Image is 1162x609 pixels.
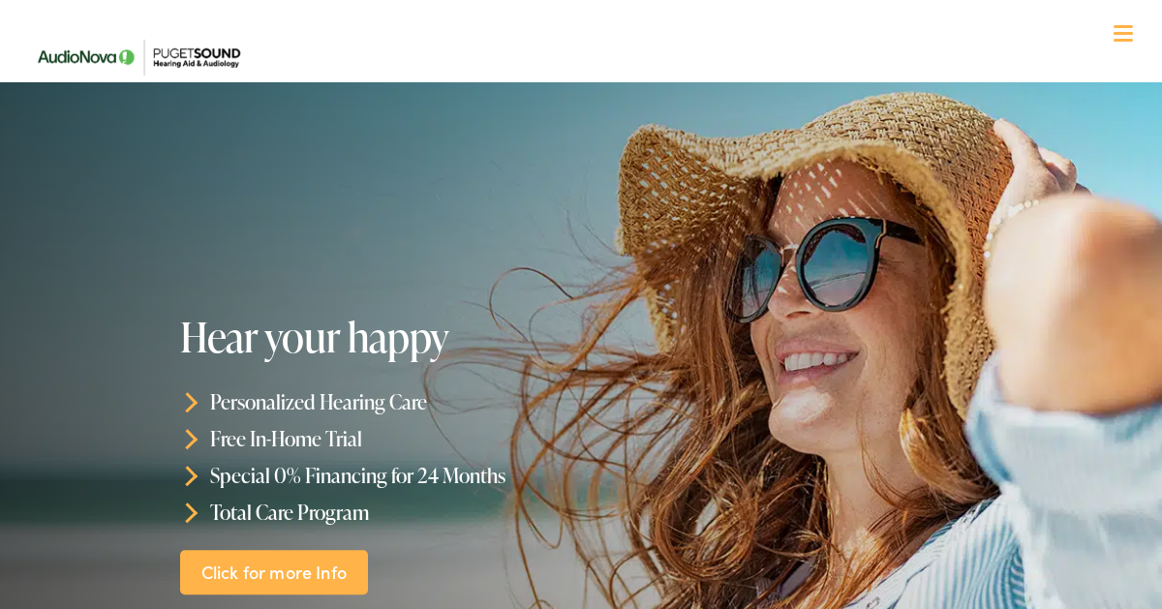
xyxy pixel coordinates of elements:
li: Special 0% Financing for 24 Months [180,457,587,494]
li: Total Care Program [180,494,587,531]
li: Free In-Home Trial [180,420,587,457]
li: Personalized Hearing Care [180,383,587,420]
a: What We Offer [38,77,1139,137]
h1: Hear your happy [180,315,587,359]
a: Click for more Info [180,550,368,595]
